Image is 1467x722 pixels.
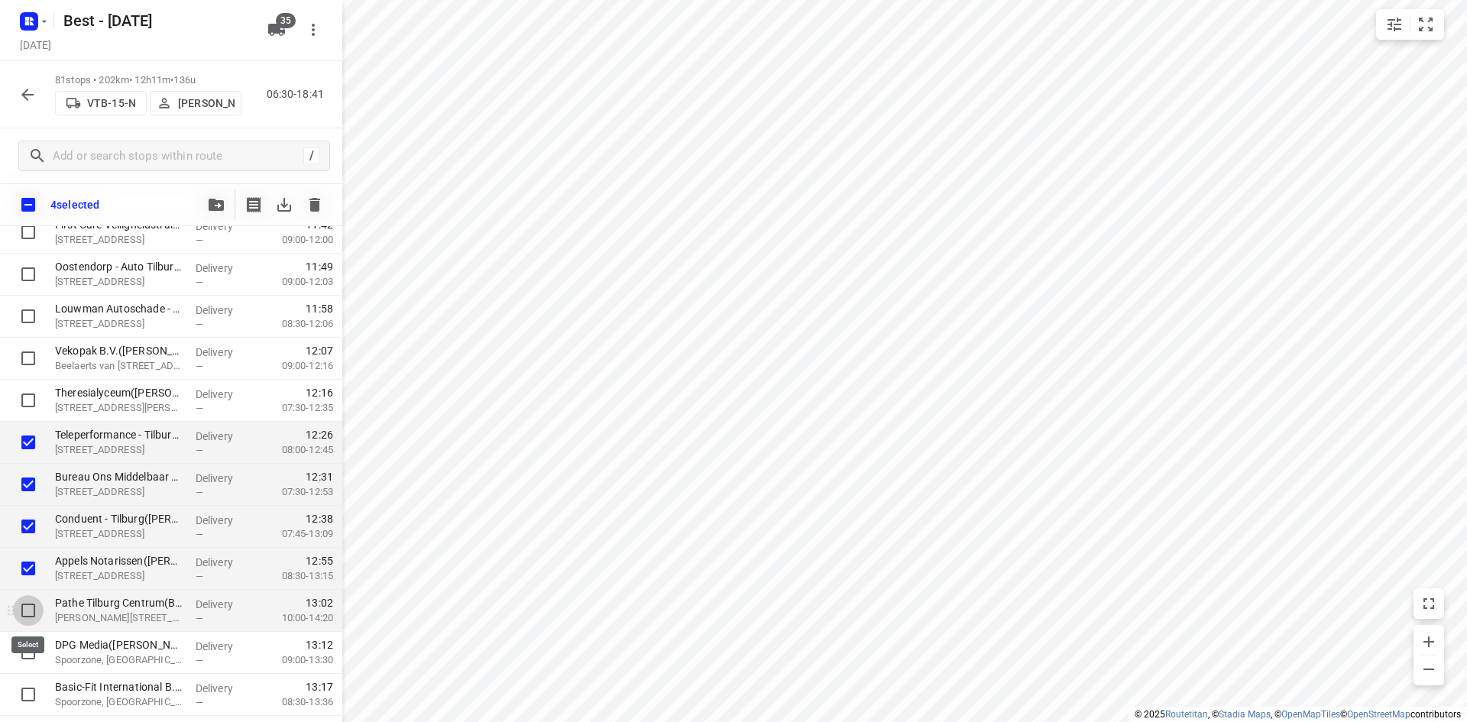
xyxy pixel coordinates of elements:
[196,529,203,540] span: —
[196,613,203,624] span: —
[1135,709,1461,720] li: © 2025 , © , © © contributors
[196,445,203,456] span: —
[306,343,333,358] span: 12:07
[196,303,252,318] p: Delivery
[55,694,183,710] p: Spoorzone, [GEOGRAPHIC_DATA]
[196,513,252,528] p: Delivery
[55,301,183,316] p: Louwman Autoschade - Tilburg(Manon van Leeuwen-Feenstra (WIJZIGINGEN ALLEEN VIA MANON, DENNIS OF ...
[257,442,333,458] p: 08:00-12:45
[257,568,333,584] p: 08:30-13:15
[196,487,203,498] span: —
[13,553,44,584] span: Select
[1410,9,1441,40] button: Fit zoom
[257,358,333,374] p: 09:00-12:16
[55,343,183,358] p: Vekopak B.V.(Niels Nooijen)
[55,526,183,542] p: Stationsstraat 20, Tilburg
[196,235,203,246] span: —
[196,697,203,708] span: —
[55,385,183,400] p: Theresialyceum(Mark Vugts )
[13,385,44,416] span: Select
[173,74,196,86] span: 136u
[196,219,252,234] p: Delivery
[55,553,183,568] p: Appels Notarissen(Anja van de Laak)
[14,36,57,53] h5: Project date
[196,403,203,414] span: —
[196,571,203,582] span: —
[55,652,183,668] p: Spoorzone, [GEOGRAPHIC_DATA]
[55,511,183,526] p: Conduent - Tilburg(Nancy Janssens)
[1281,709,1340,720] a: OpenMapTiles
[196,655,203,666] span: —
[55,637,183,652] p: DPG Media(Felice van der goot)
[55,232,183,248] p: Kraaivenstraat 21-01, Tilburg
[13,427,44,458] span: Select
[55,73,241,88] p: 81 stops • 202km • 12h11m
[1379,9,1410,40] button: Map settings
[53,144,303,168] input: Add or search stops within route
[13,343,44,374] span: Select
[196,319,203,330] span: —
[300,189,330,220] span: Delete stops
[306,469,333,484] span: 12:31
[55,595,183,610] p: Pathe Tilburg Centrum(Boey Bouquet)
[196,429,252,444] p: Delivery
[55,427,183,442] p: Teleperformance - Tilburg(Els Valee)
[50,199,99,211] p: 4 selected
[196,345,252,360] p: Delivery
[257,400,333,416] p: 07:30-12:35
[306,511,333,526] span: 12:38
[55,259,183,274] p: Oostendorp - Auto Tilburg(Kris Hanegraaf)
[257,274,333,290] p: 09:00-12:03
[87,97,136,109] p: VTB-15-N
[13,259,44,290] span: Select
[55,469,183,484] p: Bureau Ons Middelbaar Onderwijs - Tilburg(Corinna de Cort)
[55,610,183,626] p: Pieter Vreedeplein 174, Tilburg
[306,637,333,652] span: 13:12
[306,595,333,610] span: 13:02
[13,679,44,710] span: Select
[57,8,255,33] h5: Rename
[55,484,183,500] p: [STREET_ADDRESS]
[261,15,292,45] button: 35
[196,555,252,570] p: Delivery
[196,361,203,372] span: —
[13,301,44,332] span: Select
[55,442,183,458] p: [STREET_ADDRESS]
[55,358,183,374] p: Beelaerts van [STREET_ADDRESS]
[257,610,333,626] p: 10:00-14:20
[13,637,44,668] span: Select
[257,316,333,332] p: 08:30-12:06
[306,679,333,694] span: 13:17
[196,471,252,486] p: Delivery
[257,232,333,248] p: 09:00-12:00
[269,189,300,220] span: Download stops
[1376,9,1444,40] div: small contained button group
[196,277,203,288] span: —
[55,91,147,115] button: VTB-15-N
[1219,709,1271,720] a: Stadia Maps
[257,694,333,710] p: 08:30-13:36
[306,553,333,568] span: 12:55
[150,91,241,115] button: [PERSON_NAME]
[303,147,320,164] div: /
[13,511,44,542] span: Select
[238,189,269,220] button: Print shipping labels
[257,652,333,668] p: 09:00-13:30
[196,681,252,696] p: Delivery
[178,97,235,109] p: [PERSON_NAME]
[276,13,296,28] span: 35
[257,484,333,500] p: 07:30-12:53
[306,301,333,316] span: 11:58
[196,261,252,276] p: Delivery
[13,217,44,248] span: Select
[306,259,333,274] span: 11:49
[170,74,173,86] span: •
[55,274,183,290] p: Kraaivenstraat 30B, Tilburg
[306,427,333,442] span: 12:26
[196,639,252,654] p: Delivery
[55,568,183,584] p: Stationsstraat 31, Tilburg
[55,316,183,332] p: Kraaivenstraat 24, Tilburg
[55,400,183,416] p: [STREET_ADDRESS][PERSON_NAME]
[196,597,252,612] p: Delivery
[267,86,330,102] p: 06:30-18:41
